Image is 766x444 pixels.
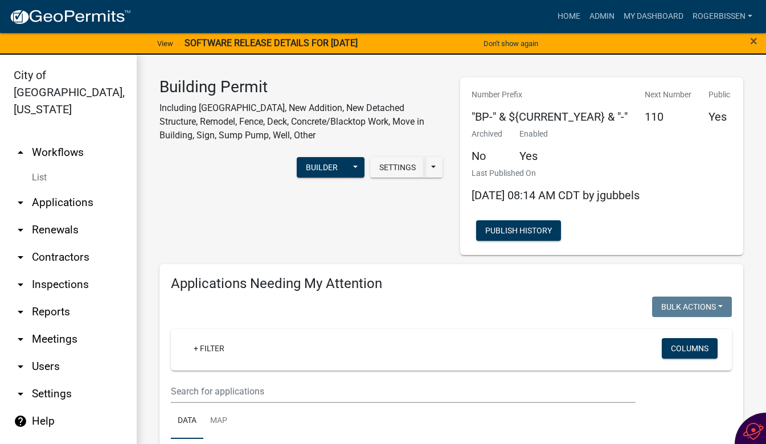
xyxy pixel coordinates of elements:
[472,110,628,124] h5: "BP-" & ${CURRENT_YEAR} & "-"
[476,227,561,236] wm-modal-confirm: Workflow Publish History
[203,403,234,439] a: Map
[476,220,561,241] button: Publish History
[472,167,640,179] p: Last Published On
[185,38,358,48] strong: SOFTWARE RELEASE DETAILS FOR [DATE]
[750,34,757,48] button: Close
[619,6,688,27] a: My Dashboard
[708,110,730,124] h5: Yes
[297,157,347,178] button: Builder
[14,146,27,159] i: arrow_drop_up
[553,6,585,27] a: Home
[14,360,27,373] i: arrow_drop_down
[479,34,543,53] button: Don't show again
[14,196,27,209] i: arrow_drop_down
[472,89,628,101] p: Number Prefix
[472,188,640,202] span: [DATE] 08:14 AM CDT by jgubbels
[14,250,27,264] i: arrow_drop_down
[14,278,27,291] i: arrow_drop_down
[14,414,27,428] i: help
[370,157,425,178] button: Settings
[14,387,27,401] i: arrow_drop_down
[708,89,730,101] p: Public
[472,128,502,140] p: Archived
[645,89,691,101] p: Next Number
[14,223,27,237] i: arrow_drop_down
[688,6,757,27] a: RogerBissen
[662,338,718,359] button: Columns
[153,34,178,53] a: View
[519,149,548,163] h5: Yes
[171,403,203,439] a: Data
[14,305,27,319] i: arrow_drop_down
[159,101,443,142] p: Including [GEOGRAPHIC_DATA], New Addition, New Detached Structure, Remodel, Fence, Deck, Concrete...
[645,110,691,124] h5: 110
[14,332,27,346] i: arrow_drop_down
[585,6,619,27] a: Admin
[171,276,732,292] h4: Applications Needing My Attention
[472,149,502,163] h5: No
[159,77,443,97] h3: Building Permit
[652,297,732,317] button: Bulk Actions
[185,338,234,359] a: + Filter
[519,128,548,140] p: Enabled
[171,380,636,403] input: Search for applications
[750,33,757,49] span: ×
